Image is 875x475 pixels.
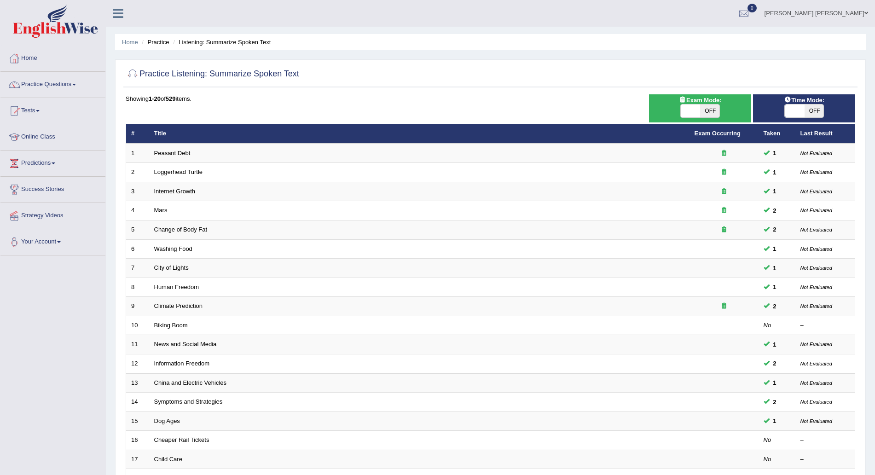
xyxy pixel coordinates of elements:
[122,39,138,46] a: Home
[800,342,832,347] small: Not Evaluated
[126,124,149,144] th: #
[770,359,780,368] span: You can still take this question
[126,182,149,201] td: 3
[770,206,780,215] span: You can still take this question
[126,316,149,335] td: 10
[154,284,199,290] a: Human Freedom
[0,98,105,121] a: Tests
[154,207,168,214] a: Mars
[126,239,149,259] td: 6
[154,264,189,271] a: City of Lights
[800,399,832,405] small: Not Evaluated
[748,4,757,12] span: 0
[800,380,832,386] small: Not Evaluated
[126,67,299,81] h2: Practice Listening: Summarize Spoken Text
[154,360,210,367] a: Information Freedom
[800,418,832,424] small: Not Evaluated
[126,201,149,220] td: 4
[126,94,855,103] div: Showing of items.
[154,341,217,348] a: News and Social Media
[800,246,832,252] small: Not Evaluated
[770,263,780,273] span: You can still take this question
[0,124,105,147] a: Online Class
[770,397,780,407] span: You can still take this question
[770,186,780,196] span: You can still take this question
[126,220,149,240] td: 5
[759,124,795,144] th: Taken
[695,168,753,177] div: Exam occurring question
[149,124,690,144] th: Title
[0,229,105,252] a: Your Account
[0,46,105,69] a: Home
[139,38,169,46] li: Practice
[126,450,149,469] td: 17
[770,301,780,311] span: You can still take this question
[126,431,149,450] td: 16
[695,226,753,234] div: Exam occurring question
[764,322,771,329] em: No
[800,321,850,330] div: –
[800,169,832,175] small: Not Evaluated
[126,335,149,354] td: 11
[0,72,105,95] a: Practice Questions
[0,177,105,200] a: Success Stories
[171,38,271,46] li: Listening: Summarize Spoken Text
[795,124,855,144] th: Last Result
[154,436,209,443] a: Cheaper Rail Tickets
[770,416,780,426] span: You can still take this question
[154,322,188,329] a: Biking Boom
[126,354,149,373] td: 12
[154,379,227,386] a: China and Electric Vehicles
[800,361,832,366] small: Not Evaluated
[695,302,753,311] div: Exam occurring question
[770,168,780,177] span: You can still take this question
[126,278,149,297] td: 8
[770,282,780,292] span: You can still take this question
[126,144,149,163] td: 1
[0,151,105,174] a: Predictions
[770,244,780,254] span: You can still take this question
[154,398,223,405] a: Symptoms and Strategies
[154,417,180,424] a: Dog Ages
[770,340,780,349] span: You can still take this question
[154,456,182,463] a: Child Care
[800,436,850,445] div: –
[800,265,832,271] small: Not Evaluated
[149,95,161,102] b: 1-20
[800,455,850,464] div: –
[154,188,196,195] a: Internet Growth
[800,227,832,232] small: Not Evaluated
[764,456,771,463] em: No
[800,208,832,213] small: Not Evaluated
[700,104,719,117] span: OFF
[695,149,753,158] div: Exam occurring question
[126,297,149,316] td: 9
[0,203,105,226] a: Strategy Videos
[800,151,832,156] small: Not Evaluated
[770,378,780,388] span: You can still take this question
[804,104,823,117] span: OFF
[154,245,192,252] a: Washing Food
[126,373,149,393] td: 13
[800,189,832,194] small: Not Evaluated
[166,95,176,102] b: 529
[780,95,828,105] span: Time Mode:
[770,148,780,158] span: You can still take this question
[126,411,149,431] td: 15
[764,436,771,443] em: No
[154,168,203,175] a: Loggerhead Turtle
[695,187,753,196] div: Exam occurring question
[695,206,753,215] div: Exam occurring question
[770,225,780,234] span: You can still take this question
[695,130,741,137] a: Exam Occurring
[126,163,149,182] td: 2
[126,393,149,412] td: 14
[800,303,832,309] small: Not Evaluated
[800,284,832,290] small: Not Evaluated
[154,150,191,156] a: Peasant Debt
[126,259,149,278] td: 7
[154,302,203,309] a: Climate Prediction
[154,226,208,233] a: Change of Body Fat
[675,95,725,105] span: Exam Mode:
[649,94,751,122] div: Show exams occurring in exams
